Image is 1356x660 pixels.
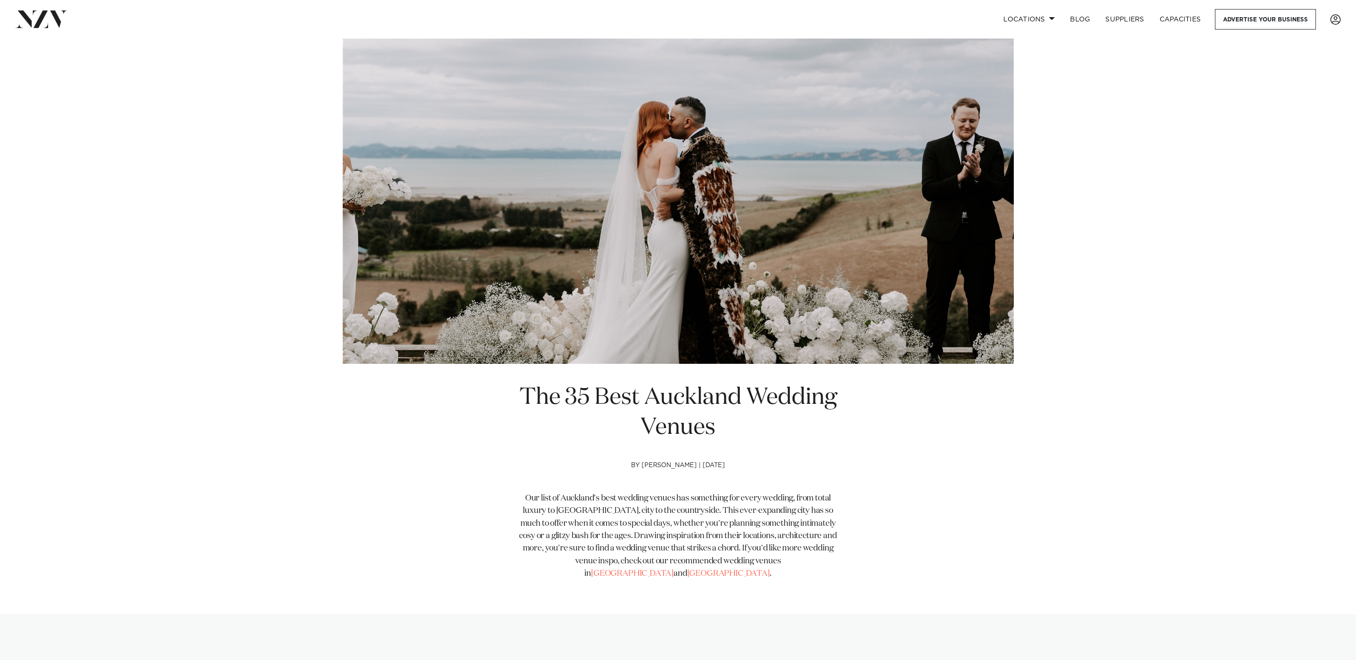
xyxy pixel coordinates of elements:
a: Capacities [1152,9,1209,30]
img: The 35 Best Auckland Wedding Venues [343,39,1014,364]
img: nzv-logo.png [15,10,67,28]
a: SUPPLIERS [1098,9,1152,30]
p: Our list of Auckland's best wedding venues has something for every wedding, from total luxury to ... [515,492,841,580]
a: [GEOGRAPHIC_DATA] [687,570,770,578]
h1: The 35 Best Auckland Wedding Venues [515,383,841,443]
a: BLOG [1062,9,1098,30]
a: Advertise your business [1215,9,1316,30]
h4: by [PERSON_NAME] | [DATE] [515,462,841,492]
a: [GEOGRAPHIC_DATA] [591,570,673,578]
a: Locations [996,9,1062,30]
